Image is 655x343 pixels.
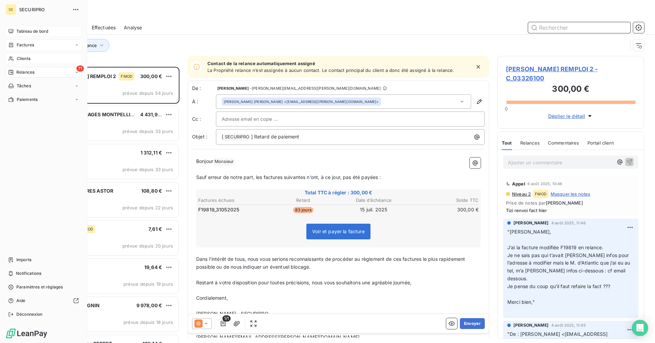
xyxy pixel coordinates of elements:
[196,311,268,316] span: [PERSON_NAME] - SECURIPRO
[222,134,223,139] span: [
[5,328,48,339] img: Logo LeanPay
[520,140,540,146] span: Relances
[196,280,411,285] span: Restant à votre disposition pour toutes précisions, nous vous souhaitons une agréable journée,
[409,206,479,213] td: 300,00 €
[144,264,162,270] span: 19,64 €
[548,140,579,146] span: Commentaires
[551,191,591,197] span: Masquer les notes
[546,200,583,206] span: [PERSON_NAME]
[548,113,585,120] span: Déplier le détail
[224,99,379,104] div: <[EMAIL_ADDRESS][PERSON_NAME][DOMAIN_NAME]>
[312,228,365,234] span: Voir et payer la facture
[224,99,283,104] span: [PERSON_NAME] [PERSON_NAME]
[224,133,250,141] span: SECURIPRO
[339,197,409,204] th: Date d’échéance
[293,207,314,213] span: 83 jours
[506,200,636,206] span: Prise de notes par
[123,281,173,287] span: prévue depuis 19 jours
[124,24,142,31] span: Analyse
[546,112,596,120] button: Déplier le détail
[16,28,48,34] span: Tableau de bord
[122,167,173,172] span: prévue depuis 33 jours
[632,320,648,336] div: Open Intercom Messenger
[122,243,173,249] span: prévue depuis 20 jours
[122,205,173,210] span: prévue depuis 22 jours
[17,96,38,103] span: Paiements
[527,182,563,186] span: 6 août 2025, 10:46
[551,323,586,327] span: 4 août 2025, 11:45
[268,197,338,204] th: Retard
[123,319,173,325] span: prévue depuis 18 jours
[505,106,508,111] span: 0
[82,227,93,231] span: FMOD
[587,140,614,146] span: Portail client
[506,64,636,83] span: [PERSON_NAME] REMPLOI 2 - C_03326100
[251,134,300,139] span: ] Retard de paiement
[197,189,480,196] span: Total TTC à régler : 300,00 €
[507,283,610,289] span: Je pense du coup qu’il faut refaire la fact ???
[16,257,31,263] span: Imports
[16,270,41,277] span: Notifications
[192,116,216,122] label: Cc :
[19,7,68,12] span: SECURIPRO
[207,61,454,66] span: Contact de la relance automatiquement assigné
[502,140,512,146] span: Tout
[148,226,162,232] span: 7,61 €
[506,208,636,213] span: Tizi renvoi fact hier
[141,150,162,155] span: 1 312,11 €
[198,206,239,213] span: F19819_31052025
[140,73,162,79] span: 300,00 €
[506,83,636,96] h3: 300,00 €
[141,188,162,194] span: 108,80 €
[507,244,603,250] span: J’ai la facture modifiée F19819 en relance.
[17,42,34,48] span: Factures
[196,256,467,270] span: Dans l’intérêt de tous, nous vous serions reconnaissants de procéder au règlement de ces factures...
[136,302,162,308] span: 9 978,00 €
[192,98,216,105] label: À :
[48,111,148,117] span: NOUVEAUX GARAGES MONTPELLIERAINS
[16,284,63,290] span: Paramètres et réglages
[17,83,31,89] span: Tâches
[192,85,216,92] span: De :
[198,197,268,204] th: Factures échues
[460,318,485,329] button: Envoyer
[222,114,295,124] input: Adresse email en copie ...
[122,90,173,96] span: prévue depuis 54 jours
[214,158,235,166] span: Monsieur
[207,68,454,73] span: La Propriété relance n’est assignée à aucun contact. Le contact principal du client a donc été as...
[16,69,34,75] span: Relances
[528,22,630,33] input: Rechercher
[196,174,381,180] span: Sauf erreur de notre part, les factures suivantes n’ont, à ce jour, pas été payées :
[192,134,207,139] span: Objet :
[339,206,409,213] td: 15 juil. 2025
[250,86,381,90] span: - [PERSON_NAME][EMAIL_ADDRESS][PERSON_NAME][DOMAIN_NAME]
[33,67,179,343] div: grid
[122,129,173,134] span: prévue depuis 33 jours
[16,298,26,304] span: Aide
[513,322,549,328] span: [PERSON_NAME]
[535,192,547,196] span: FMOD
[507,229,551,235] span: "[PERSON_NAME],
[92,24,116,31] span: Effectuées
[511,191,531,197] span: Niveau 2
[507,299,535,305] span: Merci bien,"
[196,295,228,301] span: Cordialement,
[507,252,632,282] span: Je ne sais pas qui t’avait [PERSON_NAME] infos pour l’adresse à modifier mais le M. d’Atlantic qu...
[76,65,84,72] span: 71
[5,4,16,15] div: SE
[512,181,525,187] span: Appel
[513,220,549,226] span: [PERSON_NAME]
[217,86,249,90] span: [PERSON_NAME]
[17,56,30,62] span: Clients
[222,315,231,322] span: 1/1
[409,197,479,204] th: Solde TTC
[196,334,360,340] span: [PERSON_NAME][EMAIL_ADDRESS][PERSON_NAME][DOMAIN_NAME]
[5,295,82,306] a: Aide
[140,111,165,117] span: 4 431,90 €
[16,311,43,317] span: Déconnexion
[551,221,586,225] span: 4 août 2025, 11:46
[196,158,213,164] span: Bonjour
[121,74,132,78] span: FMOD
